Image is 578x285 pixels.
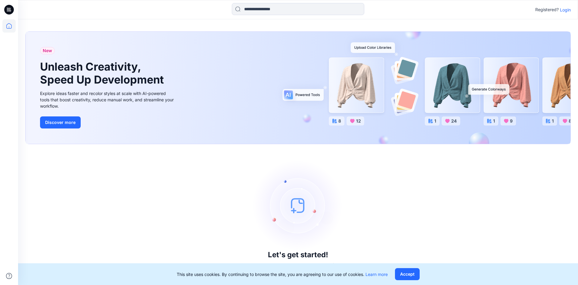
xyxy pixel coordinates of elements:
a: Discover more [40,116,176,128]
p: Click New to add a style or create a folder. [249,261,347,269]
a: Learn more [365,272,388,277]
p: Login [560,7,571,13]
img: empty-state-image.svg [253,160,343,251]
p: Registered? [535,6,559,13]
div: Explore ideas faster and recolor styles at scale with AI-powered tools that boost creativity, red... [40,90,176,109]
span: New [43,47,52,54]
p: This site uses cookies. By continuing to browse the site, you are agreeing to our use of cookies. [177,271,388,277]
button: Discover more [40,116,81,128]
h3: Let's get started! [268,251,328,259]
button: Accept [395,268,420,280]
h1: Unleash Creativity, Speed Up Development [40,60,166,86]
